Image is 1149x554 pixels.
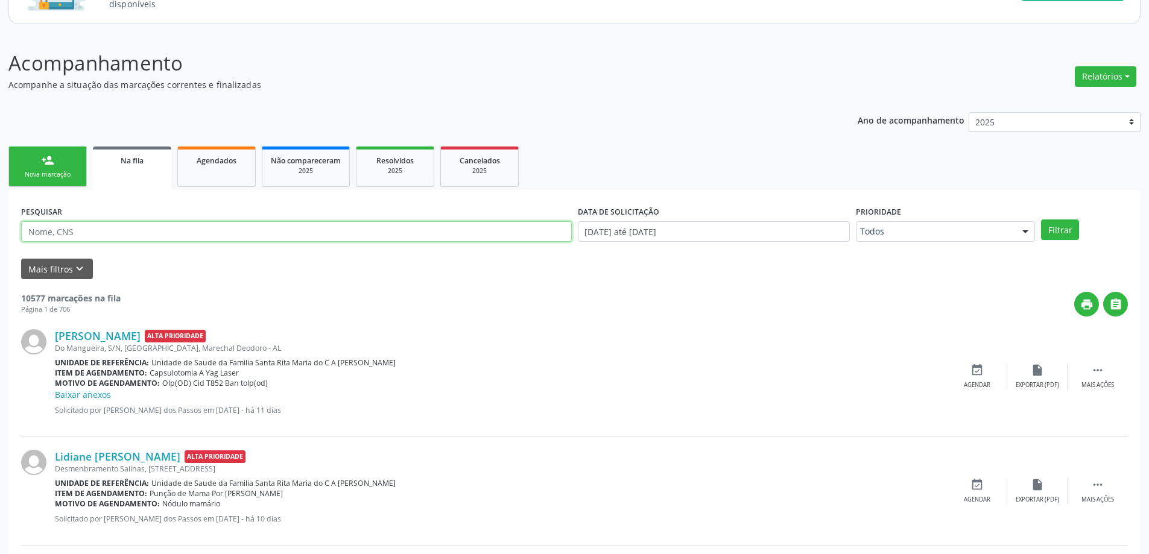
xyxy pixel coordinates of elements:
b: Item de agendamento: [55,488,147,499]
span: Unidade de Saude da Familia Santa Rita Maria do C A [PERSON_NAME] [151,478,396,488]
span: Cancelados [460,156,500,166]
span: Unidade de Saude da Familia Santa Rita Maria do C A [PERSON_NAME] [151,357,396,368]
div: Desmenbramento Salinas, [STREET_ADDRESS] [55,464,947,474]
img: img [21,450,46,475]
i: print [1080,298,1094,311]
label: PESQUISAR [21,203,62,221]
span: Alta Prioridade [145,330,206,342]
b: Motivo de agendamento: [55,378,160,388]
div: Página 1 de 706 [21,304,121,315]
span: Nódulo mamário [162,499,220,509]
button: print [1074,292,1099,316]
p: Acompanhamento [8,48,801,78]
div: Agendar [964,381,990,389]
button: Relatórios [1075,66,1136,87]
div: Exportar (PDF) [1016,496,1059,504]
button: Filtrar [1041,219,1079,240]
p: Solicitado por [PERSON_NAME] dos Passos em [DATE] - há 10 dias [55,514,947,524]
a: Baixar anexos [55,389,111,400]
span: Agendados [197,156,236,166]
span: Alta Prioridade [185,450,245,463]
a: [PERSON_NAME] [55,329,141,342]
input: Nome, CNS [21,221,572,242]
label: Prioridade [856,203,901,221]
div: person_add [41,154,54,167]
a: Lidiane [PERSON_NAME] [55,450,180,463]
i:  [1091,478,1104,491]
strong: 10577 marcações na fila [21,292,121,304]
p: Ano de acompanhamento [858,112,964,127]
div: Nova marcação [17,170,78,179]
span: Punção de Mama Por [PERSON_NAME] [150,488,283,499]
div: Exportar (PDF) [1016,381,1059,389]
label: DATA DE SOLICITAÇÃO [578,203,659,221]
span: Todos [860,225,1010,238]
i: event_available [970,364,984,377]
b: Item de agendamento: [55,368,147,378]
p: Solicitado por [PERSON_NAME] dos Passos em [DATE] - há 11 dias [55,405,947,415]
input: Selecione um intervalo [578,221,850,242]
div: 2025 [271,166,341,175]
b: Unidade de referência: [55,357,149,368]
button: Mais filtroskeyboard_arrow_down [21,259,93,280]
div: Do Mangueira, S/N, [GEOGRAPHIC_DATA], Marechal Deodoro - AL [55,343,947,353]
i: keyboard_arrow_down [73,262,86,275]
img: img [21,329,46,354]
span: Capsulotomia A Yag Laser [150,368,239,378]
i: insert_drive_file [1031,364,1044,377]
div: Agendar [964,496,990,504]
i: event_available [970,478,984,491]
span: Olp(OD) Cid T852 Ban tolp(od) [162,378,268,388]
i:  [1109,298,1122,311]
i: insert_drive_file [1031,478,1044,491]
button:  [1103,292,1128,316]
div: Mais ações [1081,381,1114,389]
div: 2025 [365,166,425,175]
p: Acompanhe a situação das marcações correntes e finalizadas [8,78,801,91]
i:  [1091,364,1104,377]
span: Na fila [121,156,144,166]
b: Motivo de agendamento: [55,499,160,509]
span: Resolvidos [376,156,414,166]
span: Não compareceram [271,156,341,166]
div: 2025 [449,166,510,175]
div: Mais ações [1081,496,1114,504]
b: Unidade de referência: [55,478,149,488]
